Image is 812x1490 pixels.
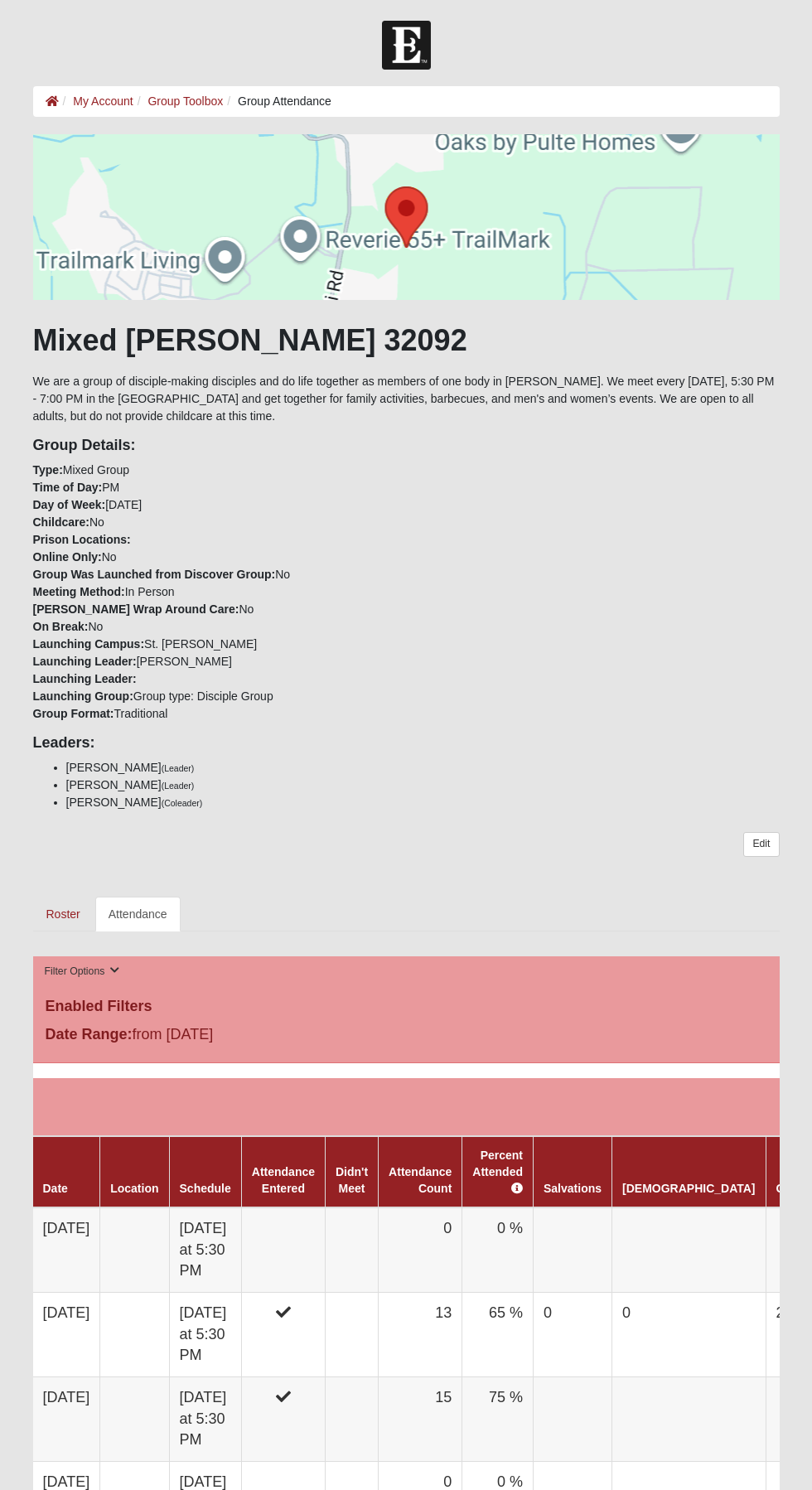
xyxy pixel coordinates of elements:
a: Attendance Count [389,1165,452,1195]
strong: Online Only: [33,550,102,564]
small: (Coleader) [162,798,203,808]
td: [DATE] [33,1377,100,1462]
a: Group Toolbox [147,94,223,108]
td: 0 % [462,1207,534,1293]
li: [PERSON_NAME] [66,776,780,794]
td: 75 % [462,1377,534,1462]
td: [DATE] [33,1292,100,1376]
div: from [DATE] [33,1023,780,1050]
div: Mixed Group PM [DATE] No No No In Person No No St. [PERSON_NAME] [PERSON_NAME] Group type: Discip... [21,437,792,723]
td: 0 [612,1292,766,1376]
strong: Prison Locations: [33,533,131,546]
a: Didn't Meet [336,1165,368,1195]
strong: Day of Week: [33,498,106,511]
strong: Time of Day: [33,481,103,494]
th: [DEMOGRAPHIC_DATA] [612,1136,766,1207]
td: 0 [534,1292,612,1376]
h1: Mixed [PERSON_NAME] 32092 [33,322,780,358]
img: Church of Eleven22 Logo [382,21,431,70]
td: 65 % [462,1292,534,1376]
h4: Group Details: [33,437,780,455]
strong: Launching Campus: [33,637,145,651]
a: Edit [743,832,779,856]
a: Location [110,1182,158,1195]
a: Roster [33,897,94,931]
td: 0 [379,1207,462,1293]
td: [DATE] [33,1207,100,1293]
small: (Leader) [162,763,195,773]
li: [PERSON_NAME] [66,794,780,811]
a: Schedule [180,1182,231,1195]
li: [PERSON_NAME] [66,759,780,776]
strong: Launching Leader: [33,655,137,668]
label: Date Range: [46,1023,133,1046]
strong: Meeting Method: [33,585,125,598]
h4: Enabled Filters [46,998,767,1016]
a: My Account [73,94,133,108]
td: 13 [379,1292,462,1376]
strong: Launching Leader: [33,672,137,685]
a: Date [43,1182,68,1195]
button: Filter Options [40,963,125,980]
td: 15 [379,1377,462,1462]
div: We are a group of disciple-making disciples and do life together as members of one body in [PERSO... [33,134,780,931]
a: Attendance [95,897,181,931]
strong: Childcare: [33,515,89,529]
th: Salvations [534,1136,612,1207]
td: [DATE] at 5:30 PM [169,1207,241,1293]
a: Attendance Entered [252,1165,315,1195]
strong: [PERSON_NAME] Wrap Around Care: [33,602,239,616]
h4: Leaders: [33,734,780,752]
strong: Type: [33,463,63,477]
td: [DATE] at 5:30 PM [169,1292,241,1376]
strong: Group Was Launched from Discover Group: [33,568,276,581]
a: Percent Attended [472,1149,523,1195]
strong: Launching Group: [33,689,133,703]
strong: On Break: [33,620,89,633]
strong: Group Format: [33,707,114,720]
li: Group Attendance [223,93,331,110]
td: [DATE] at 5:30 PM [169,1377,241,1462]
small: (Leader) [162,781,195,791]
